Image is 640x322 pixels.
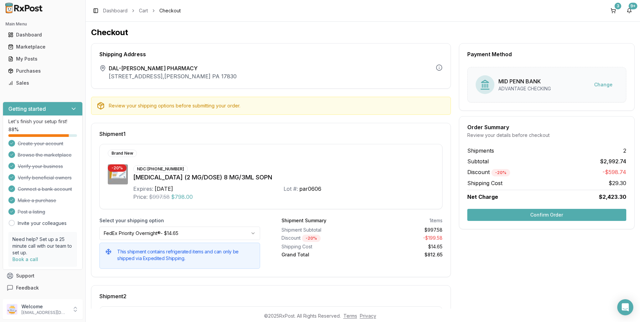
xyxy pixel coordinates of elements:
[608,5,619,16] button: 3
[3,66,83,76] button: Purchases
[108,164,128,184] img: Ozempic (2 MG/DOSE) 8 MG/3ML SOPN
[5,29,80,41] a: Dashboard
[8,105,46,113] h3: Getting started
[3,270,83,282] button: Support
[8,80,77,86] div: Sales
[133,165,188,173] div: NDC: [PHONE_NUMBER]
[282,227,359,233] div: Shipment Subtotal
[133,173,434,182] div: [MEDICAL_DATA] (2 MG/DOSE) 8 MG/3ML SOPN
[155,185,173,193] div: [DATE]
[3,54,83,64] button: My Posts
[365,243,442,250] div: $14.65
[365,251,442,258] div: $812.65
[12,236,73,256] p: Need help? Set up a 25 minute call with our team to set up.
[99,217,260,224] label: Select your shipping option
[18,209,45,215] span: Post a listing
[18,163,63,170] span: Verify your business
[589,79,618,91] button: Change
[133,193,148,201] div: Price:
[365,235,442,242] div: - $199.58
[18,140,63,147] span: Create your account
[91,27,635,38] h1: Checkout
[5,53,80,65] a: My Posts
[117,248,254,262] h5: This shipment contains refrigerated items and can only be shipped via Expedited Shipping.
[3,78,83,88] button: Sales
[99,131,126,137] span: Shipment 1
[108,164,127,172] div: - 20 %
[617,299,633,315] div: Open Intercom Messenger
[467,209,626,221] button: Confirm Order
[5,65,80,77] a: Purchases
[467,125,626,130] div: Order Summary
[109,102,445,109] div: Review your shipping options before submitting your order.
[108,150,137,157] div: Brand New
[18,197,56,204] span: Make a purchase
[3,29,83,40] button: Dashboard
[18,220,67,227] a: Invite your colleagues
[21,303,68,310] p: Welcome
[467,147,494,155] span: Shipments
[498,85,551,92] div: ADVANTAGE CHECKING
[5,21,80,27] h2: Main Menu
[615,3,621,9] div: 3
[302,235,321,242] div: - 20 %
[299,185,321,193] div: par0606
[99,294,127,299] span: Shipment 2
[18,186,72,192] span: Connect a bank account
[599,193,626,201] span: $2,423.30
[282,251,359,258] div: Grand Total
[467,52,626,57] div: Payment Method
[282,235,359,242] div: Discount
[109,64,237,72] span: DAL-[PERSON_NAME] PHARMACY
[3,282,83,294] button: Feedback
[139,7,148,14] a: Cart
[18,152,72,158] span: Browse the marketplace
[8,68,77,74] div: Purchases
[21,310,68,315] p: [EMAIL_ADDRESS][DOMAIN_NAME]
[467,132,626,139] div: Review your details before checkout
[8,56,77,62] div: My Posts
[603,168,626,176] span: -$598.74
[8,44,77,50] div: Marketplace
[498,77,551,85] div: MID PENN BANK
[99,52,443,57] div: Shipping Address
[467,179,502,187] span: Shipping Cost
[103,7,181,14] nav: breadcrumb
[103,7,128,14] a: Dashboard
[624,5,635,16] button: 9+
[149,193,170,201] span: $997.58
[7,304,17,315] img: User avatar
[467,193,498,200] span: Net Charge
[3,3,46,13] img: RxPost Logo
[12,256,38,262] a: Book a call
[623,147,626,155] span: 2
[282,217,326,224] div: Shipment Summary
[171,193,193,201] span: $798.00
[109,72,237,80] p: [STREET_ADDRESS] , [PERSON_NAME] PA 17830
[284,185,298,193] div: Lot #:
[365,227,442,233] div: $997.58
[491,169,510,176] div: - 20 %
[600,157,626,165] span: $2,992.74
[429,217,443,224] div: 1 items
[8,126,19,133] span: 88 %
[16,285,39,291] span: Feedback
[467,157,489,165] span: Subtotal
[18,174,72,181] span: Verify beneficial owners
[133,185,153,193] div: Expires:
[8,31,77,38] div: Dashboard
[3,42,83,52] button: Marketplace
[629,3,637,9] div: 9+
[467,169,510,175] span: Discount
[360,313,376,319] a: Privacy
[609,179,626,187] span: $29.30
[343,313,357,319] a: Terms
[8,118,77,125] p: Let's finish your setup first!
[5,77,80,89] a: Sales
[282,243,359,250] div: Shipping Cost
[5,41,80,53] a: Marketplace
[159,7,181,14] span: Checkout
